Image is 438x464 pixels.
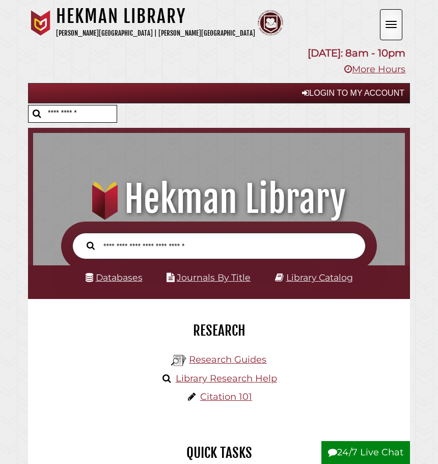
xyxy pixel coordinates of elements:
[28,83,410,103] a: Login to My Account
[56,28,255,39] p: [PERSON_NAME][GEOGRAPHIC_DATA] | [PERSON_NAME][GEOGRAPHIC_DATA]
[86,272,143,283] a: Databases
[40,177,398,222] h1: Hekman Library
[258,10,283,36] img: Calvin Theological Seminary
[344,64,405,75] a: More Hours
[28,10,53,36] img: Calvin University
[286,272,353,283] a: Library Catalog
[36,322,402,339] h2: Research
[200,391,252,402] a: Citation 101
[81,239,100,252] button: Search
[33,44,406,62] p: [DATE]: 8am - 10pm
[36,444,402,461] h2: Quick Tasks
[380,9,402,40] button: Open the menu
[56,5,255,28] h1: Hekman Library
[177,272,251,283] a: Journals By Title
[87,241,95,251] i: Search
[171,353,186,368] img: Hekman Library Logo
[176,373,277,384] a: Library Research Help
[189,354,266,365] a: Research Guides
